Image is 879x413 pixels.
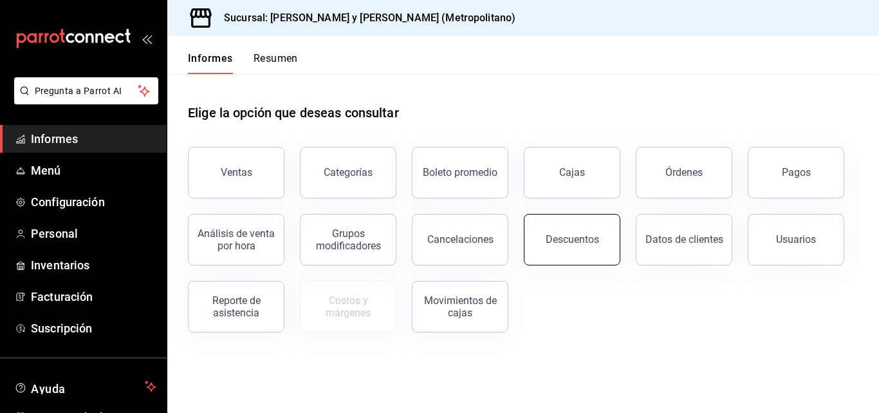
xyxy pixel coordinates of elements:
font: Ventas [221,166,252,178]
button: Ventas [188,147,284,198]
font: Informes [188,52,233,64]
font: Resumen [254,52,298,64]
font: Datos de clientes [645,233,723,245]
button: Descuentos [524,214,620,265]
font: Reporte de asistencia [212,294,261,319]
button: Pagos [748,147,844,198]
font: Boleto promedio [423,166,497,178]
button: Datos de clientes [636,214,732,265]
font: Personal [31,227,78,240]
font: Elige la opción que deseas consultar [188,105,399,120]
font: Movimientos de cajas [424,294,497,319]
button: abrir_cajón_menú [142,34,152,44]
font: Facturación [31,290,93,303]
font: Descuentos [546,233,599,245]
font: Suscripción [31,322,92,335]
a: Pregunta a Parrot AI [9,93,158,107]
font: Configuración [31,195,105,209]
button: Grupos modificadores [300,214,396,265]
font: Pregunta a Parrot AI [35,86,122,96]
font: Categorías [324,166,373,178]
font: Sucursal: [PERSON_NAME] y [PERSON_NAME] (Metropolitano) [224,12,515,24]
button: Contrata inventarios para ver este informe [300,281,396,332]
font: Usuarios [776,233,816,245]
a: Cajas [524,147,620,198]
div: pestañas de navegación [188,52,298,74]
button: Análisis de venta por hora [188,214,284,265]
font: Pagos [782,166,811,178]
button: Movimientos de cajas [412,281,508,332]
button: Reporte de asistencia [188,281,284,332]
font: Informes [31,132,78,146]
button: Usuarios [748,214,844,265]
font: Análisis de venta por hora [198,227,275,252]
font: Órdenes [665,166,703,178]
font: Cancelaciones [427,233,494,245]
font: Costos y márgenes [326,294,371,319]
button: Boleto promedio [412,147,508,198]
button: Categorías [300,147,396,198]
font: Cajas [559,166,586,178]
font: Ayuda [31,382,66,396]
button: Pregunta a Parrot AI [14,77,158,104]
font: Grupos modificadores [316,227,381,252]
button: Cancelaciones [412,214,508,265]
font: Menú [31,164,61,177]
button: Órdenes [636,147,732,198]
font: Inventarios [31,258,89,272]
